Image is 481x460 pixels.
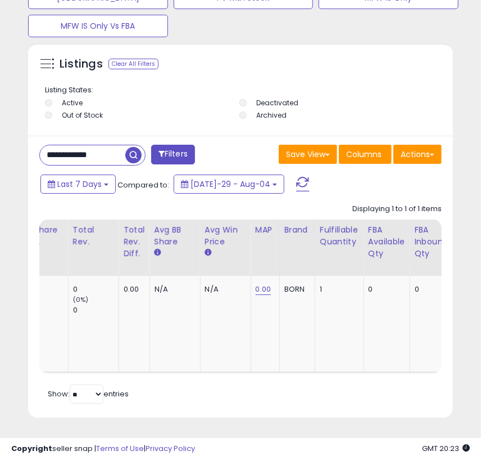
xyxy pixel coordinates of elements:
label: Out of Stock [62,110,103,120]
strong: Copyright [11,443,52,454]
small: Avg Win Price. [205,248,212,258]
a: Privacy Policy [146,443,195,454]
div: 0 [415,284,444,294]
div: 0 [73,305,119,315]
div: BB Share 24h. [22,224,63,248]
button: Filters [151,145,195,164]
label: Deactivated [257,98,299,108]
span: Columns [346,149,382,160]
button: MFW IS Only Vs FBA [28,15,168,37]
div: BORN [284,284,306,294]
small: (0%) [73,295,89,304]
button: Actions [393,145,442,164]
div: seller snap | | [11,444,195,454]
div: Brand [284,224,310,236]
label: Active [62,98,83,108]
div: Total Rev. [73,224,114,248]
p: Listing States: [45,85,439,96]
span: Compared to: [117,180,169,190]
span: [DATE]-29 - Aug-04 [190,178,270,190]
div: N/A [205,284,242,294]
button: Last 7 Days [40,175,116,194]
div: Clear All Filters [108,59,158,69]
span: Last 7 Days [57,178,102,190]
h5: Listings [60,56,103,72]
small: Avg BB Share. [155,248,161,258]
div: 0 [369,284,401,294]
div: Avg Win Price [205,224,246,248]
div: 0.00 [124,284,141,294]
div: N/A [22,284,60,294]
div: MAP [256,224,275,236]
button: [DATE]-29 - Aug-04 [174,175,284,194]
div: N/A [155,284,192,294]
button: Save View [279,145,337,164]
button: Columns [339,145,392,164]
a: 0.00 [256,284,271,295]
div: Fulfillable Quantity [320,224,359,248]
div: FBA inbound Qty [415,224,448,260]
div: Displaying 1 to 1 of 1 items [352,204,442,215]
span: 2025-08-13 20:23 GMT [422,443,470,454]
div: 1 [320,284,355,294]
label: Archived [257,110,287,120]
a: Terms of Use [96,443,144,454]
div: Total Rev. Diff. [124,224,145,260]
span: Show: entries [48,388,129,399]
div: Avg BB Share [155,224,196,248]
div: 0 [73,284,119,294]
div: FBA Available Qty [369,224,405,260]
